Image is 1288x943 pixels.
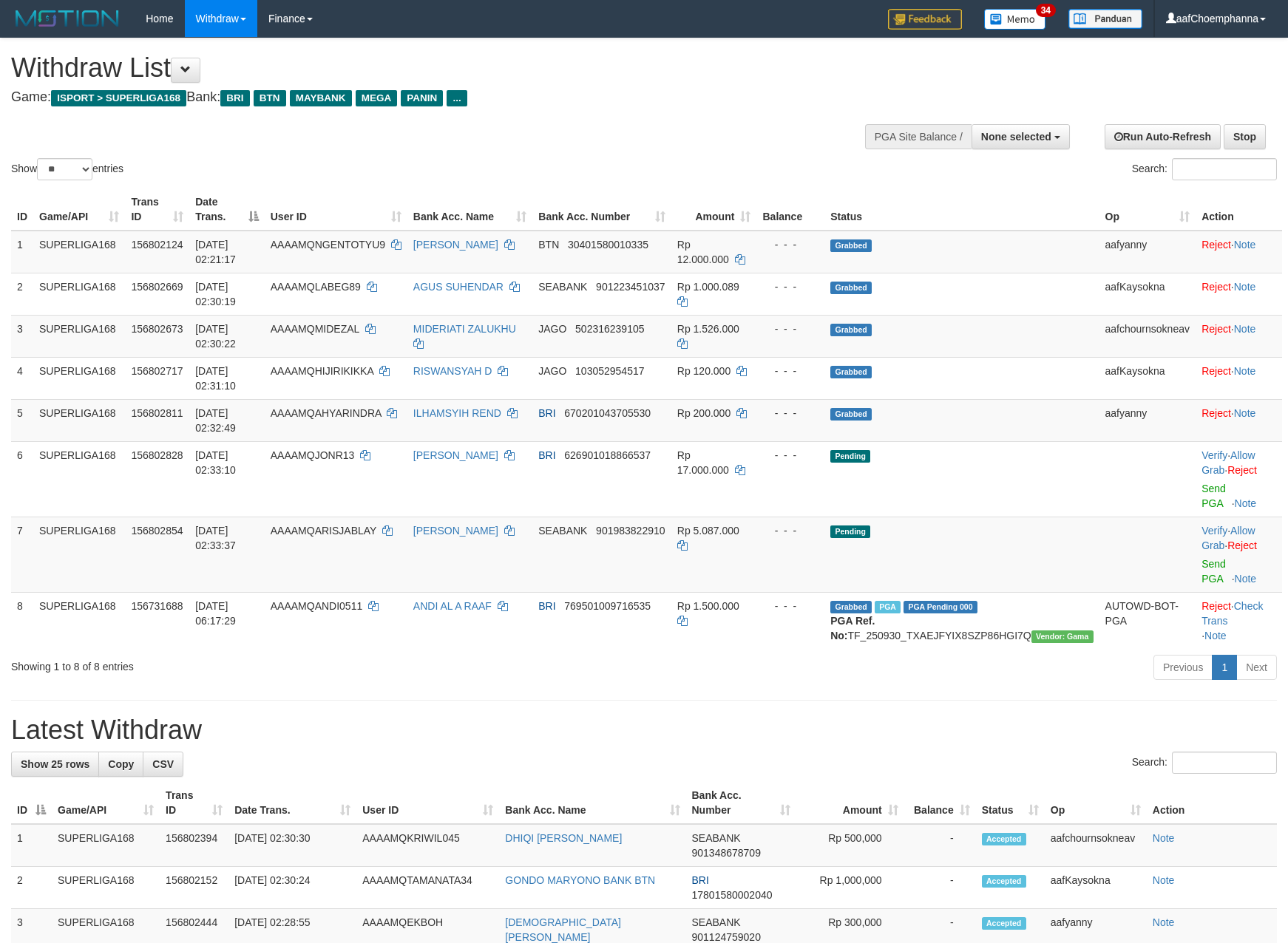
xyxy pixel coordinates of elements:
div: - - - [762,523,818,538]
span: Copy 769501009716535 to clipboard [564,600,651,612]
a: ILHAMSYIH REND [413,407,501,419]
th: User ID: activate to sort column ascending [265,188,407,231]
span: Copy 901223451037 to clipboard [596,281,665,293]
img: MOTION_logo.png [11,7,123,30]
td: · [1196,231,1282,273]
a: Note [1234,365,1256,377]
span: Grabbed [830,601,872,613]
td: 156802394 [160,824,228,867]
span: · [1201,449,1255,476]
a: [PERSON_NAME] [413,525,498,537]
td: [DATE] 02:30:24 [228,867,356,909]
a: Send PGA [1201,558,1226,585]
div: PGA Site Balance / [865,124,972,149]
a: GONDO MARYONO BANK BTN [505,874,655,886]
span: SEABANK [692,832,741,844]
td: - [904,824,976,867]
span: 156802717 [131,365,183,377]
td: - [904,867,976,909]
span: Grabbed [830,324,872,336]
th: Action [1196,188,1282,231]
span: [DATE] 02:31:10 [195,365,236,392]
span: AAAAMQHIJIRIKIKKA [271,365,373,377]
td: 2 [11,273,33,315]
a: Note [1153,874,1175,886]
span: AAAAMQANDI0511 [271,600,363,612]
span: CSV [152,758,174,770]
a: Verify [1201,449,1227,461]
span: SEABANK [692,916,741,928]
span: MAYBANK [290,90,352,106]
td: SUPERLIGA168 [33,231,125,273]
td: 156802152 [160,867,228,909]
span: MEGA [356,90,398,106]
img: panduan.png [1068,9,1142,29]
a: Check Trans [1201,600,1263,627]
td: aafKaysokna [1045,867,1147,909]
a: Allow Grab [1201,525,1255,551]
span: Grabbed [830,239,872,252]
span: Grabbed [830,366,872,378]
a: Note [1153,916,1175,928]
span: BRI [538,407,555,419]
div: - - - [762,237,818,252]
span: [DATE] 02:32:49 [195,407,236,434]
span: Copy 901983822910 to clipboard [596,525,665,537]
td: 5 [11,399,33,441]
h4: Game: Bank: [11,90,844,105]
th: Game/API: activate to sort column ascending [52,782,160,824]
td: AAAAMQTAMANATA34 [356,867,499,909]
th: Balance [756,188,824,231]
h1: Withdraw List [11,53,844,83]
th: Bank Acc. Number: activate to sort column ascending [686,782,796,824]
th: Date Trans.: activate to sort column ascending [228,782,356,824]
td: [DATE] 02:30:30 [228,824,356,867]
a: Note [1153,832,1175,844]
th: Action [1147,782,1277,824]
td: SUPERLIGA168 [33,315,125,357]
span: BRI [692,874,709,886]
span: Accepted [982,917,1026,930]
td: SUPERLIGA168 [33,357,125,399]
a: Previous [1153,655,1213,680]
h1: Latest Withdraw [11,715,1277,745]
td: · [1196,315,1282,357]
img: Feedback.jpg [888,9,962,30]
td: aafKaysokna [1099,357,1196,399]
span: Vendor URL: https://trx31.1velocity.biz [1031,630,1094,643]
a: Reject [1227,539,1257,551]
td: AAAAMQKRIWIL045 [356,824,499,867]
div: - - - [762,321,818,336]
a: Note [1235,573,1257,585]
span: Copy 670201043705530 to clipboard [564,407,651,419]
span: BTN [538,239,559,251]
span: BTN [254,90,286,106]
a: DHIQI [PERSON_NAME] [505,832,622,844]
span: [DATE] 02:30:19 [195,281,236,307]
span: AAAAMQMIDEZAL [271,323,359,335]
td: 1 [11,231,33,273]
th: Balance: activate to sort column ascending [904,782,976,824]
th: Status: activate to sort column ascending [976,782,1045,824]
span: Copy 30401580010335 to clipboard [568,239,648,251]
select: Showentries [37,158,92,180]
td: aafchournsokneav [1099,315,1196,357]
div: - - - [762,599,818,613]
a: AGUS SUHENDAR [413,281,504,293]
a: Note [1234,239,1256,251]
a: Run Auto-Refresh [1105,124,1221,149]
span: Copy 103052954517 to clipboard [575,365,644,377]
span: Copy 901124759020 to clipboard [692,931,761,943]
span: Rp 200.000 [677,407,731,419]
td: SUPERLIGA168 [33,399,125,441]
span: 156802673 [131,323,183,335]
label: Search: [1132,752,1277,774]
a: Verify [1201,525,1227,537]
td: 7 [11,517,33,592]
td: Rp 1,000,000 [796,867,904,909]
a: 1 [1212,655,1237,680]
a: Note [1234,407,1256,419]
span: Show 25 rows [21,758,89,770]
td: · · [1196,517,1282,592]
span: Accepted [982,875,1026,888]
